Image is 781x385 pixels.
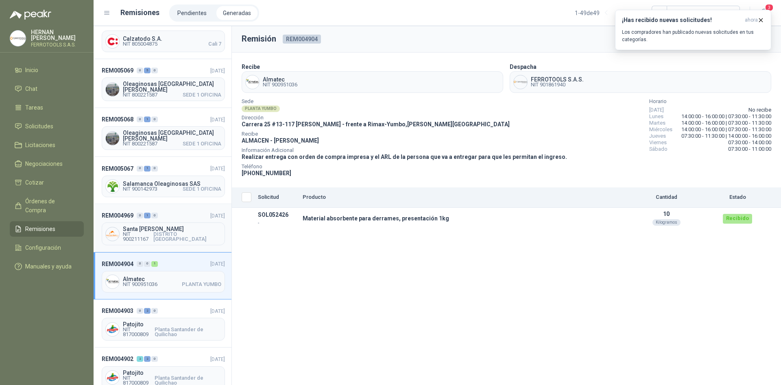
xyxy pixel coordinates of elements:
[153,232,221,242] span: DISTRITO [GEOGRAPHIC_DATA]
[263,77,297,82] span: Almatec
[137,261,143,267] div: 0
[232,187,255,208] th: Seleccionar/deseleccionar
[25,141,55,150] span: Licitaciones
[106,323,119,336] img: Company Logo
[31,29,84,41] p: HERNAN [PERSON_NAME]
[242,170,291,176] span: [PHONE_NUMBER]
[123,187,157,191] span: NIT 900142973
[242,33,276,45] h3: Remisión
[25,66,38,75] span: Inicio
[681,120,771,126] span: 14:00:00 - 16:00:00 | 07:30:00 - 11:30:00
[144,213,151,218] div: 1
[102,66,133,75] span: REM005069
[242,116,567,120] span: Dirección
[183,92,221,97] span: SEDE 1 OFICINA
[510,64,537,70] b: Despacha
[649,120,665,126] span: Martes
[137,213,143,218] div: 0
[106,180,119,193] img: Company Logo
[25,122,53,131] span: Solicitudes
[102,164,133,173] span: REM005067
[106,35,119,48] img: Company Logo
[258,219,296,227] p: -
[151,308,158,314] div: 0
[144,356,151,362] div: 2
[123,81,221,92] span: Oleaginosas [GEOGRAPHIC_DATA][PERSON_NAME]
[106,275,119,288] img: Company Logo
[299,208,626,229] td: Material absorbente para derrames, presentación 1kg
[102,211,133,220] span: REM004969
[242,154,567,160] span: Realizar entrega con orden de compra impresa y el ARL de la persona que va a entregar para que le...
[10,137,84,153] a: Licitaciones
[144,166,151,172] div: 1
[242,121,510,128] span: Carrera 25 #13-117 [PERSON_NAME] - frente a Rimax - Yumbo , [PERSON_NAME][GEOGRAPHIC_DATA]
[25,262,72,271] span: Manuales y ayuda
[210,117,225,123] span: [DATE]
[622,29,764,43] p: Los compradores han publicado nuevas solicitudes en tus categorías.
[94,108,231,157] a: REM005068010[DATE] Company LogoOleaginosas [GEOGRAPHIC_DATA][PERSON_NAME]NIT 800221587SEDE 1 OFICINA
[242,137,319,144] span: ALMACEN - [PERSON_NAME]
[723,214,752,224] div: Recibido
[652,219,681,226] div: Kilogramos
[25,178,44,187] span: Cotizar
[283,35,321,44] span: REM004904
[123,130,221,141] span: Oleaginosas [GEOGRAPHIC_DATA][PERSON_NAME]
[210,356,225,362] span: [DATE]
[123,181,221,187] span: Salamanca Oleaginosas SAS
[210,165,225,172] span: [DATE]
[182,282,221,287] span: PLANTA YUMBO
[102,115,133,124] span: REM005068
[622,17,742,24] h3: ¡Has recibido nuevas solicitudes!
[31,42,84,47] p: FERROTOOLS S.A.S.
[242,132,567,136] span: Recibe
[94,59,231,108] a: REM005069050[DATE] Company LogoOleaginosas [GEOGRAPHIC_DATA][PERSON_NAME]NIT 800221587SEDE 1 OFICINA
[10,175,84,190] a: Cotizar
[246,75,259,89] img: Company Logo
[102,306,133,315] span: REM004903
[151,117,158,122] div: 0
[94,299,231,348] a: REM004903020[DATE] Company LogoPatojitoNIT 817000809Planta Santander de Quilichao
[106,371,119,384] img: Company Logo
[210,261,225,267] span: [DATE]
[242,148,567,152] span: Información Adicional
[10,119,84,134] a: Solicitudes
[10,100,84,115] a: Tareas
[681,113,771,120] span: 14:00:00 - 16:00:00 | 07:30:00 - 11:30:00
[120,7,159,18] h1: Remisiones
[10,62,84,78] a: Inicio
[255,187,299,208] th: Solicitud
[649,139,667,146] span: Viernes
[151,166,158,172] div: 0
[183,141,221,146] span: SEDE 1 OFICINA
[144,308,151,314] div: 2
[123,226,221,232] span: Santa [PERSON_NAME]
[151,261,158,267] div: 1
[242,165,567,169] span: Teléfono
[171,6,213,20] li: Pendientes
[728,146,771,152] span: 07:30:00 - 11:00:00
[123,36,221,42] span: Calzatodo S.A.
[707,208,768,229] td: Recibido
[137,308,143,314] div: 0
[102,354,133,363] span: REM004902
[748,107,771,113] span: No recibe
[123,370,221,376] span: Patojito
[137,68,143,73] div: 0
[10,31,26,46] img: Company Logo
[649,99,771,103] span: Horario
[765,4,774,11] span: 3
[531,77,584,82] span: FERROTOOLS S.A.S.
[137,117,143,122] div: 0
[137,356,143,362] div: 2
[25,197,76,215] span: Órdenes de Compra
[216,6,257,20] a: Generadas
[728,139,771,146] span: 07:30:00 - 14:00:00
[106,132,119,145] img: Company Logo
[10,221,84,237] a: Remisiones
[123,327,155,337] span: NIT 817000809
[144,117,151,122] div: 1
[123,276,221,282] span: Almatec
[649,113,663,120] span: Lunes
[757,6,771,20] button: 3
